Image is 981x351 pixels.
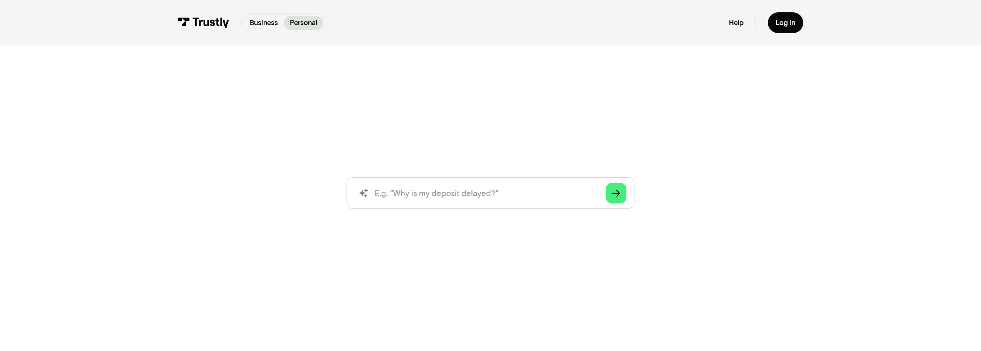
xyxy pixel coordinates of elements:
[729,18,744,27] a: Help
[347,177,634,209] form: Search
[250,18,278,28] p: Business
[284,16,323,30] a: Personal
[244,16,284,30] a: Business
[776,18,795,27] div: Log in
[290,18,317,28] p: Personal
[347,177,634,209] input: search
[178,17,229,28] img: Trustly Logo
[768,12,803,33] a: Log in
